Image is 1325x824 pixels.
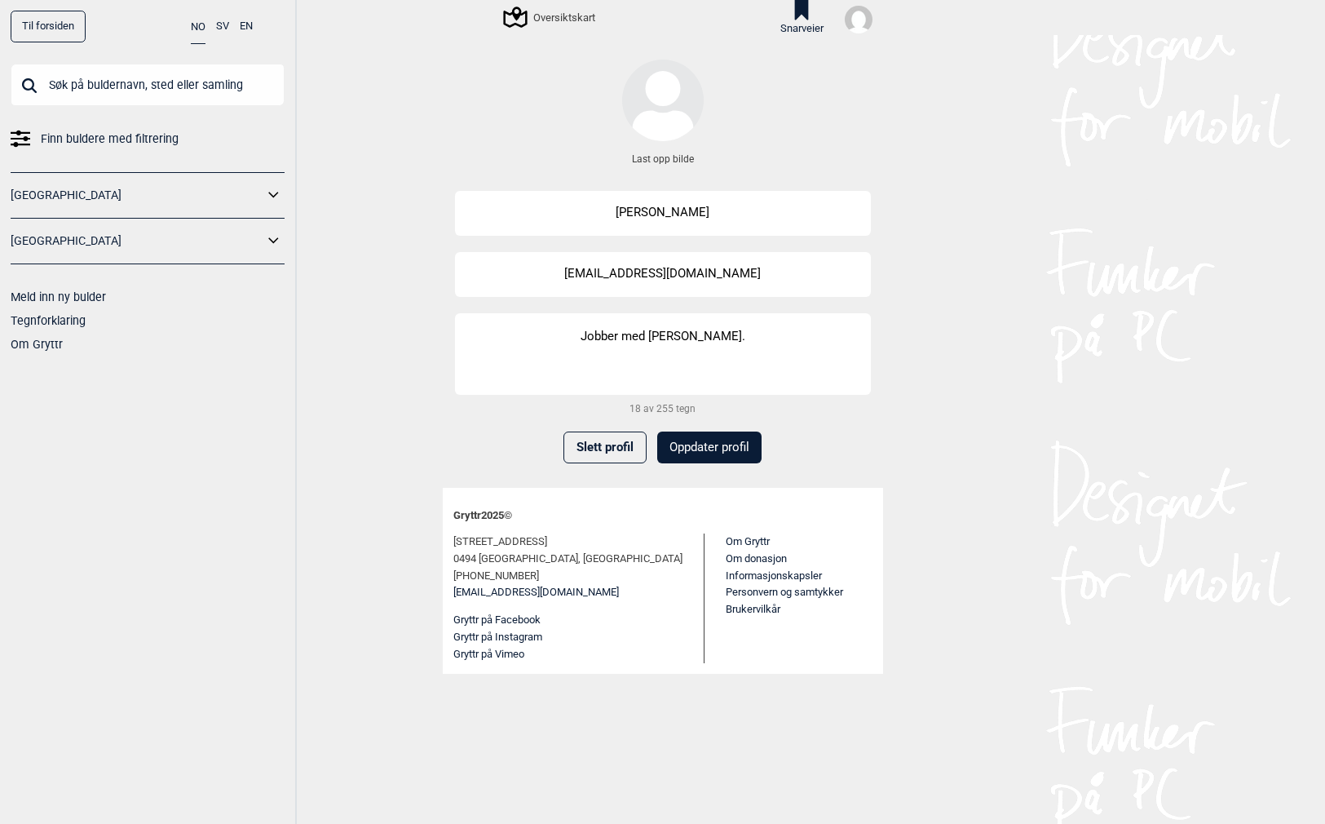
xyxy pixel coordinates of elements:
button: Oppdater profil [657,432,762,463]
div: Oversiktskart [506,7,595,27]
button: EN [240,11,253,42]
input: Navn [455,191,871,236]
textarea: Jobber med [PERSON_NAME]. [455,313,871,395]
button: Gryttr på Vimeo [453,646,524,663]
a: Slett profil [563,432,647,463]
a: Til forsiden [11,11,86,42]
span: Finn buldere med filtrering [41,127,179,151]
button: SV [216,11,229,42]
a: Om Gryttr [726,535,770,547]
button: Gryttr på Instagram [453,629,542,646]
div: Gryttr 2025 © [453,498,872,534]
a: Finn buldere med filtrering [11,127,285,151]
span: [STREET_ADDRESS] [453,534,547,551]
a: Personvern og samtykker [726,586,843,598]
a: [GEOGRAPHIC_DATA] [11,229,263,253]
a: Brukervilkår [726,603,780,615]
a: Om donasjon [726,552,787,565]
input: Søk på buldernavn, sted eller samling [11,64,285,106]
button: NO [191,11,205,44]
a: [EMAIL_ADDRESS][DOMAIN_NAME] [453,584,619,601]
a: [GEOGRAPHIC_DATA] [11,184,263,207]
span: 0494 [GEOGRAPHIC_DATA], [GEOGRAPHIC_DATA] [453,551,682,568]
img: User fallback1 [845,6,872,33]
div: 18 av 255 tegn [455,403,871,416]
span: [PHONE_NUMBER] [453,568,539,585]
a: Informasjonskapsler [726,569,822,582]
a: Tegnforklaring [11,314,86,327]
input: Epost [455,252,871,297]
p: Last opp bilde [632,153,694,166]
a: Meld inn ny bulder [11,290,106,303]
button: Gryttr på Facebook [453,612,541,629]
a: Om Gryttr [11,338,63,351]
